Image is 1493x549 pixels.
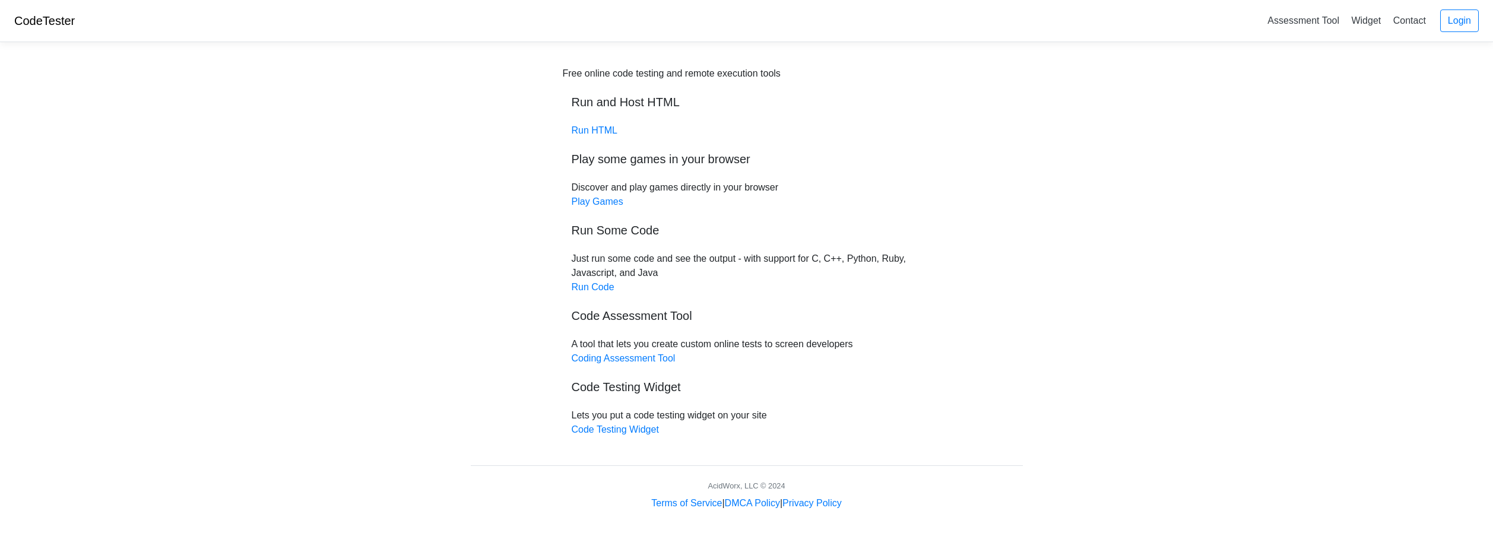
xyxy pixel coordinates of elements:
[1440,9,1479,32] a: Login
[572,380,922,394] h5: Code Testing Widget
[572,424,659,434] a: Code Testing Widget
[1389,11,1431,30] a: Contact
[782,498,842,508] a: Privacy Policy
[725,498,780,508] a: DMCA Policy
[572,125,617,135] a: Run HTML
[708,480,785,491] div: AcidWorx, LLC © 2024
[651,496,841,510] div: | |
[651,498,722,508] a: Terms of Service
[1263,11,1344,30] a: Assessment Tool
[563,66,781,81] div: Free online code testing and remote execution tools
[572,196,623,207] a: Play Games
[1346,11,1386,30] a: Widget
[572,223,922,237] h5: Run Some Code
[572,152,922,166] h5: Play some games in your browser
[14,14,75,27] a: CodeTester
[572,353,676,363] a: Coding Assessment Tool
[572,282,614,292] a: Run Code
[572,309,922,323] h5: Code Assessment Tool
[572,95,922,109] h5: Run and Host HTML
[563,66,931,437] div: Discover and play games directly in your browser Just run some code and see the output - with sup...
